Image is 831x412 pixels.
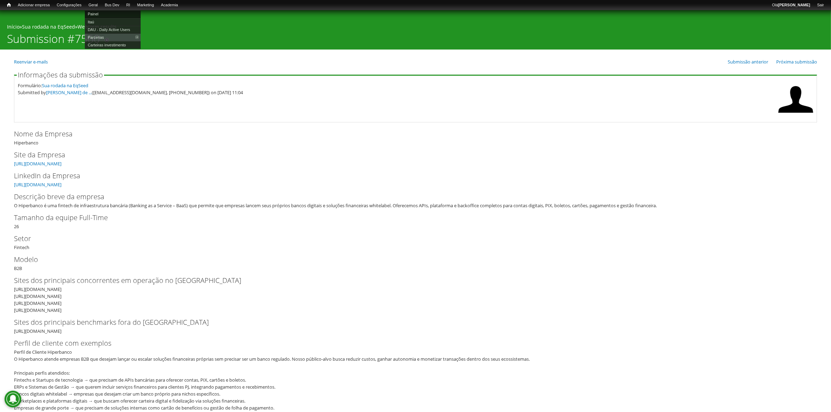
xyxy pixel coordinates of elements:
a: Início [3,2,14,8]
a: Sair [814,2,828,9]
label: LinkedIn da Empresa [14,171,806,181]
a: Submissão anterior [728,59,768,65]
div: Formulário: [18,82,775,89]
label: Sites dos principais benchmarks fora do [GEOGRAPHIC_DATA] [14,317,806,328]
div: [URL][DOMAIN_NAME] [14,317,817,335]
div: Fintech [14,233,817,251]
label: Site da Empresa [14,150,806,160]
a: Adicionar empresa [14,2,53,9]
a: Reenviar e-mails [14,59,48,65]
label: Perfil de cliente com exemplos [14,338,806,349]
a: [PERSON_NAME] de ... [46,89,92,96]
a: Sua rodada na EqSeed [42,82,88,89]
a: Início [7,23,20,30]
h1: Submission #7560 [7,32,100,50]
a: Próxima submissão [776,59,817,65]
div: 26 [14,212,817,230]
a: Marketing [134,2,157,9]
a: Configurações [53,2,85,9]
div: Submitted by ([EMAIL_ADDRESS][DOMAIN_NAME], [PHONE_NUMBER]) on [DATE] 11:04 [18,89,775,96]
img: Foto de Carlos Ivan de Souza Resende Filho [778,82,813,117]
a: Olá[PERSON_NAME] [769,2,814,9]
a: RI [123,2,134,9]
div: » » [7,23,824,32]
legend: Informações da submissão [17,72,104,78]
a: Bus Dev [101,2,123,9]
a: [URL][DOMAIN_NAME] [14,181,61,188]
label: Modelo [14,254,806,265]
label: Nome da Empresa [14,129,806,139]
div: [URL][DOMAIN_NAME] [URL][DOMAIN_NAME] [URL][DOMAIN_NAME] [URL][DOMAIN_NAME] [14,286,813,314]
strong: [PERSON_NAME] [778,3,810,7]
a: Academia [157,2,181,9]
div: B2B [14,254,817,272]
label: Descrição breve da empresa [14,192,806,202]
a: Webform results [77,23,117,30]
label: Sites dos principais concorrentes em operação no [GEOGRAPHIC_DATA] [14,275,806,286]
a: Sua rodada na EqSeed [22,23,75,30]
span: Início [7,2,11,7]
label: Tamanho da equipe Full-Time [14,212,806,223]
div: O Hiperbanco é uma fintech de infraestrutura bancária (Banking as a Service – BaaS) que permite q... [14,202,813,209]
a: Geral [85,2,101,9]
a: [URL][DOMAIN_NAME] [14,160,61,167]
label: Setor [14,233,806,244]
div: Hiperbanco [14,129,817,146]
a: Ver perfil do usuário. [778,112,813,118]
